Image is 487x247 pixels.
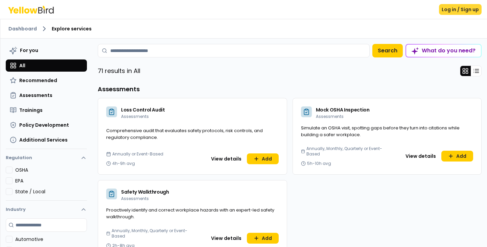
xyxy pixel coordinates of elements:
[6,59,87,72] button: All
[6,104,87,116] button: Trainings
[6,89,87,101] button: Assessments
[372,44,403,57] button: Search
[8,25,479,33] nav: breadcrumb
[247,153,279,164] button: Add
[19,62,25,69] span: All
[19,122,69,128] span: Policy Development
[307,161,331,166] span: 5h-10h avg
[19,92,52,99] span: Assessments
[6,44,87,57] button: For you
[6,119,87,131] button: Policy Development
[121,114,149,119] span: Assessments
[121,189,169,195] span: Safety Walkthrough
[6,167,87,200] div: Regulation
[247,233,279,244] button: Add
[6,134,87,146] button: Additional Services
[316,114,344,119] span: Assessments
[19,77,57,84] span: Recommended
[406,45,481,57] div: What do you need?
[98,84,482,94] h3: Assessments
[112,228,190,239] span: Annually, Monthly, Quarterly or Event-Based
[306,146,385,157] span: Annually, Monthly, Quarterly or Event-Based
[15,167,87,173] label: OSHA
[401,151,440,162] button: View details
[15,236,87,243] label: Automotive
[121,196,149,201] span: Assessments
[121,106,165,113] span: Loss Control Audit
[15,177,87,184] label: EPA
[6,201,87,218] button: Industry
[106,127,263,141] span: Comprehensive audit that evaluates safety protocols, risk controls, and regulatory compliance.
[98,66,140,76] p: 71 results in All
[405,44,482,57] button: What do you need?
[441,151,473,162] button: Add
[112,161,135,166] span: 4h-9h avg
[19,137,68,143] span: Additional Services
[6,74,87,87] button: Recommended
[52,25,92,32] span: Explore services
[301,125,460,138] span: Simulate an OSHA visit, spotting gaps before they turn into citations while building a safer work...
[112,151,163,157] span: Annually or Event-Based
[207,153,246,164] button: View details
[20,47,38,54] span: For you
[316,106,370,113] span: Mock OSHA Inspection
[207,233,246,244] button: View details
[439,4,482,15] button: Log in / Sign up
[8,25,37,32] a: Dashboard
[19,107,43,114] span: Trainings
[106,207,274,220] span: Proactively identify and correct workplace hazards with an expert-led safety walkthrough.
[6,152,87,167] button: Regulation
[15,188,87,195] label: State / Local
